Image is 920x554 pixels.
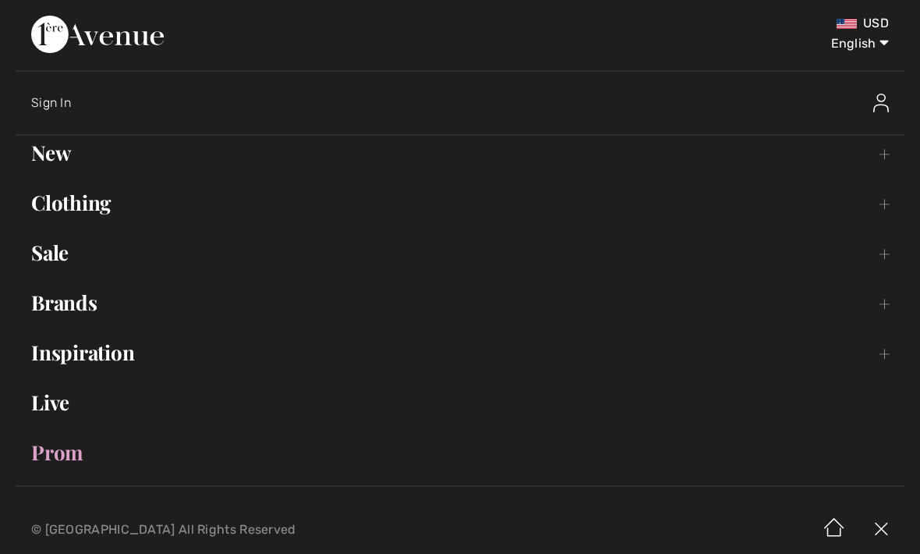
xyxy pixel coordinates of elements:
[16,385,904,420] a: Live
[16,186,904,220] a: Clothing
[16,236,904,270] a: Sale
[858,506,904,554] img: X
[873,94,889,112] img: Sign In
[16,336,904,370] a: Inspiration
[31,78,904,128] a: Sign InSign In
[31,95,71,110] span: Sign In
[16,286,904,320] a: Brands
[16,435,904,470] a: Prom
[16,136,904,170] a: New
[541,16,889,31] div: USD
[31,16,164,53] img: 1ère Avenue
[31,524,540,535] p: © [GEOGRAPHIC_DATA] All Rights Reserved
[811,506,858,554] img: Home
